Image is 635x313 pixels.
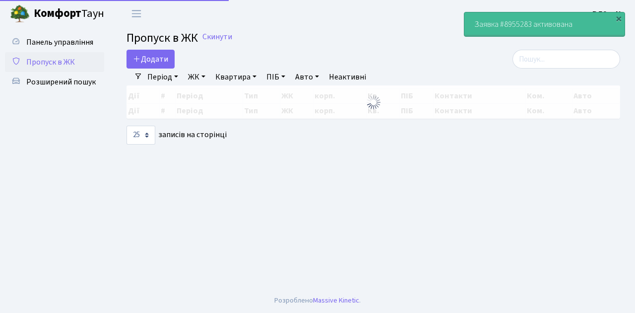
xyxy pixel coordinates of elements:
a: Авто [291,69,323,85]
label: записів на сторінці [127,126,227,145]
a: ЖК [184,69,209,85]
a: ВЛ2 -. К. [592,8,623,20]
img: logo.png [10,4,30,24]
a: Період [143,69,182,85]
span: Панель управління [26,37,93,48]
select: записів на сторінці [127,126,155,145]
a: Massive Kinetic [313,295,359,306]
a: Пропуск в ЖК [5,52,104,72]
div: × [614,13,624,23]
img: Обробка... [366,94,381,110]
a: Неактивні [325,69,370,85]
a: Додати [127,50,175,69]
b: Комфорт [34,5,81,21]
a: Скинути [202,32,232,42]
span: Додати [133,54,168,65]
a: ПІБ [262,69,289,85]
div: Заявка #8955283 активована [464,12,625,36]
div: Розроблено . [274,295,361,306]
span: Пропуск в ЖК [127,29,198,47]
button: Переключити навігацію [124,5,149,22]
span: Пропуск в ЖК [26,57,75,68]
span: Розширений пошук [26,77,96,87]
span: Таун [34,5,104,22]
a: Панель управління [5,32,104,52]
input: Пошук... [512,50,620,69]
a: Розширений пошук [5,72,104,92]
a: Квартира [211,69,260,85]
b: ВЛ2 -. К. [592,8,623,19]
